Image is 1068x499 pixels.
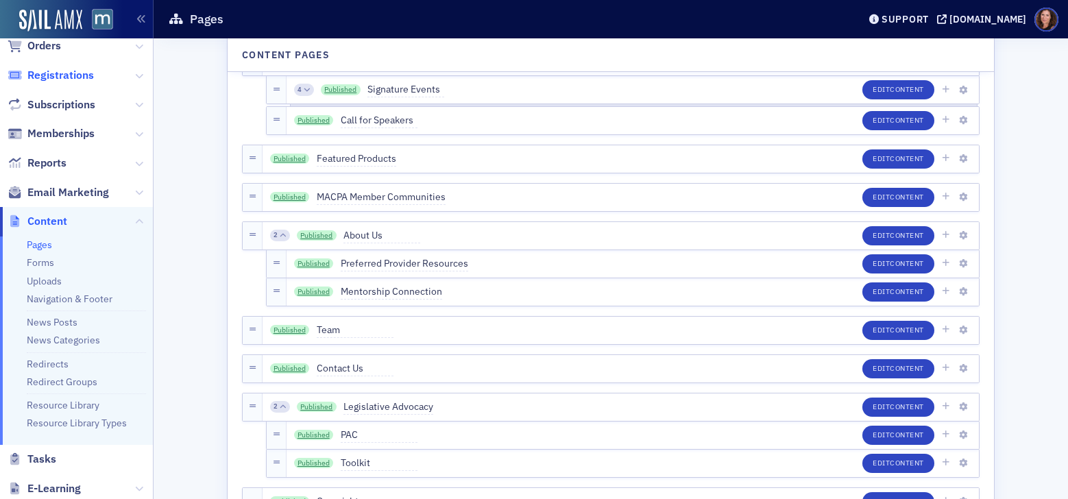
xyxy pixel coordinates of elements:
[890,325,924,334] span: Content
[27,417,127,429] a: Resource Library Types
[862,254,934,273] button: EditContent
[890,230,924,240] span: Content
[317,361,393,376] span: Contact Us
[294,430,334,441] a: Published
[317,323,393,338] span: Team
[890,192,924,202] span: Content
[297,230,337,241] a: Published
[27,481,81,496] span: E-Learning
[27,126,95,141] span: Memberships
[343,228,420,243] span: About Us
[882,13,929,25] div: Support
[862,188,934,207] button: EditContent
[317,190,446,205] span: MACPA Member Communities
[27,358,69,370] a: Redirects
[27,38,61,53] span: Orders
[890,458,924,467] span: Content
[862,282,934,302] button: EditContent
[27,334,100,346] a: News Categories
[862,111,934,130] button: EditContent
[27,68,94,83] span: Registrations
[862,149,934,169] button: EditContent
[1034,8,1058,32] span: Profile
[270,363,310,374] a: Published
[92,9,113,30] img: SailAMX
[27,316,77,328] a: News Posts
[294,458,334,469] a: Published
[27,275,62,287] a: Uploads
[937,14,1031,24] button: [DOMAIN_NAME]
[890,154,924,163] span: Content
[242,48,330,62] h4: Content Pages
[8,481,81,496] a: E-Learning
[274,230,278,240] span: 2
[8,214,67,229] a: Content
[82,9,113,32] a: View Homepage
[862,426,934,445] button: EditContent
[27,256,54,269] a: Forms
[317,151,396,167] span: Featured Products
[8,97,95,112] a: Subscriptions
[890,363,924,373] span: Content
[862,226,934,245] button: EditContent
[27,214,67,229] span: Content
[19,10,82,32] img: SailAMX
[890,402,924,411] span: Content
[297,402,337,413] a: Published
[341,456,417,471] span: Toolkit
[8,156,66,171] a: Reports
[27,185,109,200] span: Email Marketing
[294,115,334,126] a: Published
[294,287,334,297] a: Published
[367,82,444,97] span: Signature Events
[8,452,56,467] a: Tasks
[341,256,468,271] span: Preferred Provider Resources
[27,239,52,251] a: Pages
[862,398,934,417] button: EditContent
[949,13,1026,25] div: [DOMAIN_NAME]
[27,452,56,467] span: Tasks
[343,400,433,415] span: Legislative Advocacy
[27,97,95,112] span: Subscriptions
[190,11,223,27] h1: Pages
[27,156,66,171] span: Reports
[27,376,97,388] a: Redirect Groups
[270,192,310,203] a: Published
[270,325,310,336] a: Published
[862,80,934,99] button: EditContent
[294,258,334,269] a: Published
[341,113,417,128] span: Call for Speakers
[862,454,934,473] button: EditContent
[890,258,924,268] span: Content
[890,430,924,439] span: Content
[8,185,109,200] a: Email Marketing
[8,38,61,53] a: Orders
[862,321,934,340] button: EditContent
[862,359,934,378] button: EditContent
[274,402,278,411] span: 2
[890,115,924,125] span: Content
[27,399,99,411] a: Resource Library
[298,85,302,95] span: 4
[321,84,361,95] a: Published
[341,284,442,300] span: Mentorship Connection
[8,68,94,83] a: Registrations
[8,126,95,141] a: Memberships
[890,84,924,94] span: Content
[270,154,310,165] a: Published
[27,293,112,305] a: Navigation & Footer
[341,428,417,443] span: PAC
[890,287,924,296] span: Content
